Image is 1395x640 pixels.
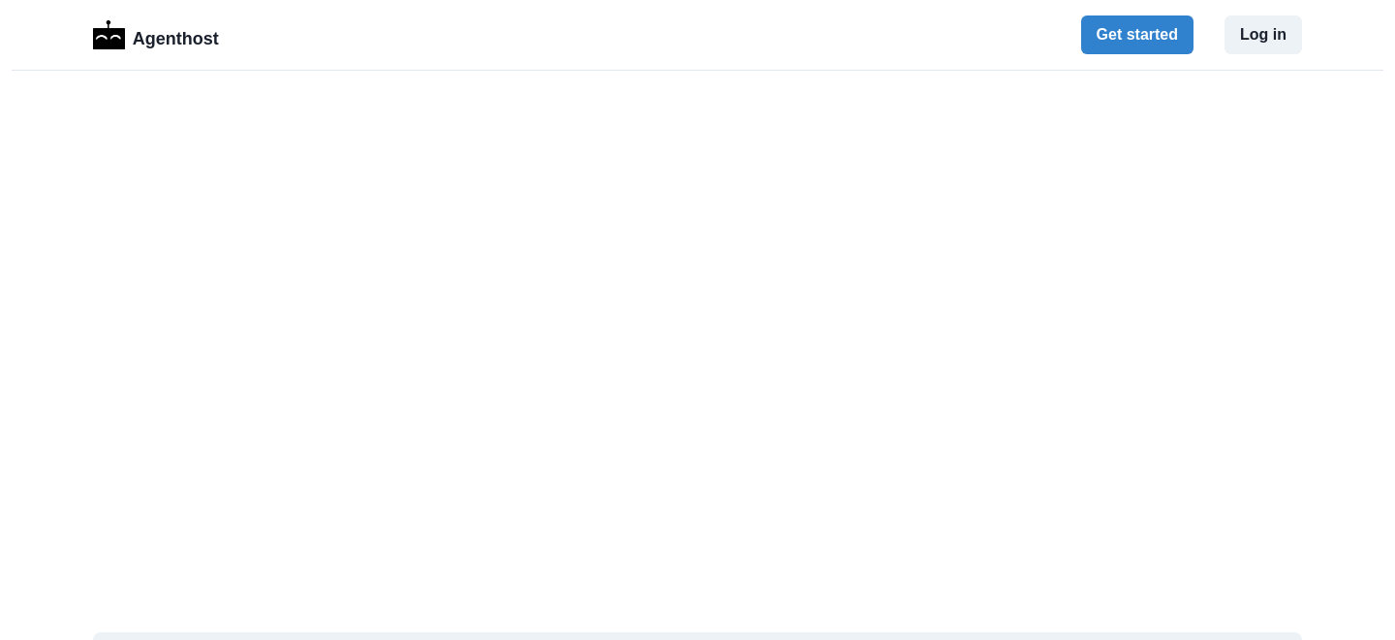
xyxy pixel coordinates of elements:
[93,109,1302,594] iframe: Bullet Point Generator
[1081,15,1193,54] button: Get started
[93,20,125,49] img: Logo
[93,18,219,52] a: LogoAgenthost
[1224,15,1302,54] button: Log in
[133,18,219,52] p: Agenthost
